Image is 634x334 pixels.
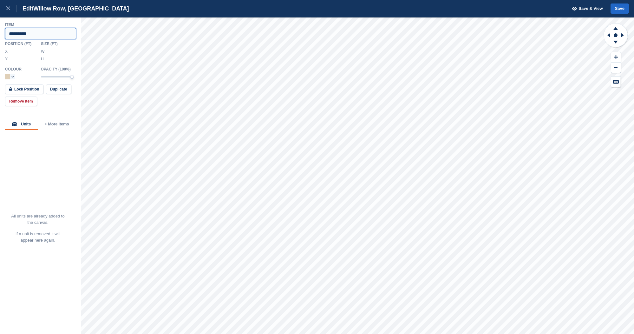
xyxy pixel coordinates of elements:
div: Opacity ( 100 %) [41,67,76,72]
label: H [41,57,44,62]
div: Edit Willow Row, [GEOGRAPHIC_DATA] [17,5,129,12]
label: X [5,49,8,54]
button: Remove Item [5,97,37,106]
span: Save & View [578,5,603,12]
label: W [41,49,44,54]
button: Zoom In [611,52,621,63]
button: Lock Position [5,84,43,94]
button: + More Items [38,119,76,130]
button: Zoom Out [611,63,621,73]
button: Units [5,119,38,130]
button: Keyboard Shortcuts [611,77,621,87]
p: All units are already added to the canvas. [11,213,65,226]
div: Size ( FT ) [41,41,69,46]
div: Item [5,22,76,27]
button: Duplicate [46,84,71,94]
button: Save [611,3,629,14]
button: Save & View [569,3,603,14]
div: Position ( FT ) [5,41,36,46]
label: Y [5,57,8,62]
p: If a unit is removed it will appear here again. [11,231,65,244]
div: Colour [5,67,36,72]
